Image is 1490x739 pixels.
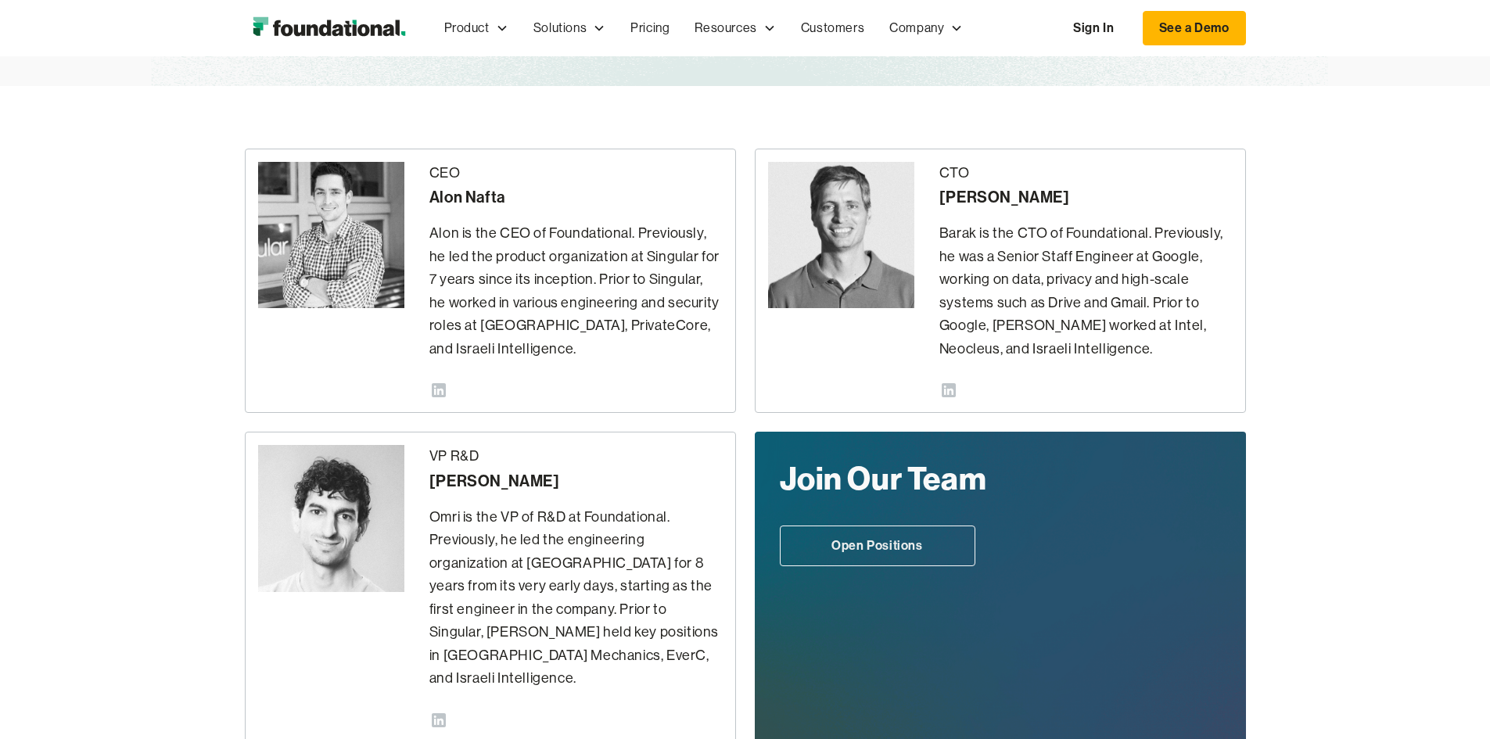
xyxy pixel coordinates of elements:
[939,185,1233,210] div: [PERSON_NAME]
[432,2,521,54] div: Product
[889,18,944,38] div: Company
[258,162,404,308] img: Alon Nafta - CEO
[780,457,1105,500] div: Join Our Team
[1057,12,1129,45] a: Sign In
[1143,11,1246,45] a: See a Demo
[429,506,723,691] p: Omri is the VP of R&D at Foundational. Previously, he led the engineering organization at [GEOGRA...
[245,13,413,44] img: Foundational Logo
[768,162,914,308] img: Barak Forgoun - CTO
[780,526,975,566] a: Open Positions
[533,18,587,38] div: Solutions
[788,2,877,54] a: Customers
[939,162,1233,185] div: CTO
[695,18,756,38] div: Resources
[618,2,682,54] a: Pricing
[258,445,404,591] img: Omri Ildis - VP R&D
[939,222,1233,361] p: Barak is the CTO of Foundational. Previously, he was a Senior Staff Engineer at Google, working o...
[429,222,723,361] p: Alon is the CEO of Foundational. Previously, he led the product organization at Singular for 7 ye...
[429,162,723,185] div: CEO
[682,2,788,54] div: Resources
[429,468,723,493] div: [PERSON_NAME]
[429,445,723,468] div: VP R&D
[429,185,723,210] div: Alon Nafta
[877,2,975,54] div: Company
[1412,664,1490,739] iframe: Chat Widget
[245,13,413,44] a: home
[444,18,490,38] div: Product
[521,2,618,54] div: Solutions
